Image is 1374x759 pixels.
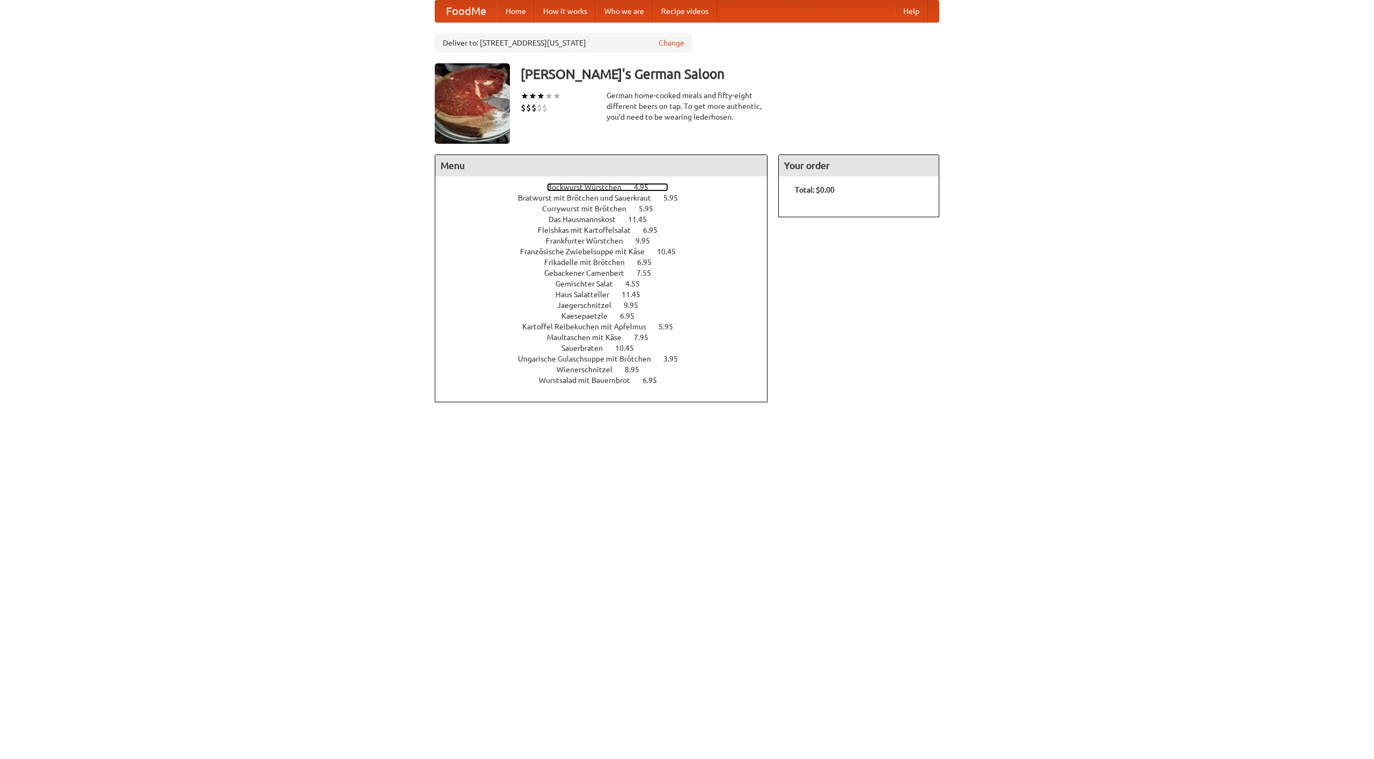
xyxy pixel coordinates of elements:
[624,301,649,310] span: 9.95
[549,215,626,224] span: Das Hausmannskost
[521,90,529,102] li: ★
[561,344,613,352] span: Sauerbraten
[497,1,535,22] a: Home
[637,269,662,277] span: 7.55
[596,1,653,22] a: Who we are
[538,226,677,234] a: Fleishkas mit Kartoffelsalat 6.95
[542,204,673,213] a: Currywurst mit Brötchen 5.95
[547,333,632,342] span: Maultaschen mit Käse
[435,33,692,53] div: Deliver to: [STREET_ADDRESS][US_STATE]
[556,290,660,299] a: Haus Salatteller 11.45
[547,183,668,191] a: Bockwurst Würstchen 4.95
[895,1,928,22] a: Help
[653,1,717,22] a: Recipe videos
[557,365,659,374] a: Wienerschnitzel 8.95
[521,102,526,114] li: $
[663,355,689,363] span: 3.95
[795,186,835,194] b: Total: $0.00
[537,90,545,102] li: ★
[542,204,637,213] span: Currywurst mit Brötchen
[535,1,596,22] a: How it works
[531,102,537,114] li: $
[634,183,659,191] span: 4.95
[544,269,635,277] span: Gebackener Camenbert
[637,258,662,267] span: 6.95
[642,376,668,385] span: 6.95
[544,269,671,277] a: Gebackener Camenbert 7.55
[557,365,623,374] span: Wienerschnitzel
[622,290,651,299] span: 11.45
[521,63,939,85] h3: [PERSON_NAME]'s German Saloon
[522,322,657,331] span: Kartoffel Reibekuchen mit Apfelmus
[539,376,677,385] a: Wurstsalad mit Bauernbrot 6.95
[544,258,671,267] a: Frikadelle mit Brötchen 6.95
[520,247,696,256] a: Französische Zwiebelsuppe mit Käse 10.45
[522,322,693,331] a: Kartoffel Reibekuchen mit Apfelmus 5.95
[635,237,661,245] span: 9.95
[538,226,641,234] span: Fleishkas mit Kartoffelsalat
[518,194,662,202] span: Bratwurst mit Brötchen und Sauerkraut
[549,215,667,224] a: Das Hausmannskost 11.45
[628,215,657,224] span: 11.45
[546,237,670,245] a: Frankfurter Würstchen 9.95
[620,312,645,320] span: 6.95
[606,90,768,122] div: German home-cooked meals and fifty-eight different beers on tap. To get more authentic, you'd nee...
[657,247,686,256] span: 10.45
[639,204,664,213] span: 5.95
[435,1,497,22] a: FoodMe
[435,155,767,176] h4: Menu
[634,333,659,342] span: 7.95
[518,355,698,363] a: Ungarische Gulaschsuppe mit Brötchen 3.95
[643,226,668,234] span: 6.95
[561,312,654,320] a: Kaesepaetzle 6.95
[659,38,684,48] a: Change
[537,102,542,114] li: $
[659,322,684,331] span: 5.95
[779,155,939,176] h4: Your order
[663,194,689,202] span: 5.95
[561,344,654,352] a: Sauerbraten 10.45
[625,279,651,288] span: 4.55
[435,63,510,144] img: angular.jpg
[556,279,624,288] span: Gemischter Salat
[539,376,641,385] span: Wurstsalad mit Bauernbrot
[556,279,660,288] a: Gemischter Salat 4.55
[557,301,658,310] a: Jaegerschnitzel 9.95
[556,290,620,299] span: Haus Salatteller
[526,102,531,114] li: $
[615,344,645,352] span: 10.45
[545,90,553,102] li: ★
[542,102,547,114] li: $
[529,90,537,102] li: ★
[553,90,561,102] li: ★
[547,183,632,191] span: Bockwurst Würstchen
[546,237,634,245] span: Frankfurter Würstchen
[520,247,655,256] span: Französische Zwiebelsuppe mit Käse
[518,194,698,202] a: Bratwurst mit Brötchen und Sauerkraut 5.95
[544,258,635,267] span: Frikadelle mit Brötchen
[561,312,618,320] span: Kaesepaetzle
[547,333,668,342] a: Maultaschen mit Käse 7.95
[625,365,650,374] span: 8.95
[557,301,622,310] span: Jaegerschnitzel
[518,355,662,363] span: Ungarische Gulaschsuppe mit Brötchen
